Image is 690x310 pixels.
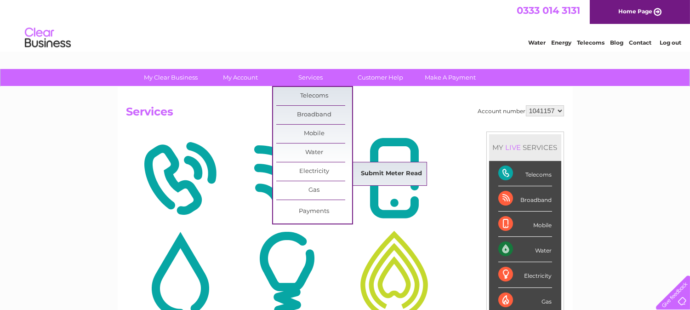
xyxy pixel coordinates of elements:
a: Gas [276,181,352,200]
img: Telecoms [129,134,231,223]
div: Mobile [498,212,552,237]
div: Broadband [498,186,552,212]
a: Payments [276,202,352,221]
a: Broadband [276,106,352,124]
a: Submit Meter Read [354,165,429,183]
div: Water [498,237,552,262]
a: Mobile [276,125,352,143]
a: My Account [203,69,279,86]
a: Electricity [276,162,352,181]
a: Telecoms [276,87,352,105]
a: Telecoms [577,39,604,46]
a: Make A Payment [412,69,488,86]
div: LIVE [504,143,523,152]
a: Water [276,144,352,162]
div: Telecoms [498,161,552,186]
div: Electricity [498,262,552,287]
h2: Services [126,105,564,123]
img: logo.png [24,24,71,52]
a: My Clear Business [133,69,209,86]
a: Contact [629,39,651,46]
a: Services [273,69,348,86]
div: MY SERVICES [489,134,561,161]
a: Blog [610,39,623,46]
div: Clear Business is a trading name of Verastar Limited (registered in [GEOGRAPHIC_DATA] No. 3667643... [2,5,437,45]
a: Water [528,39,546,46]
a: Customer Help [342,69,418,86]
a: Log out [660,39,681,46]
img: Broadband [236,134,338,223]
img: Mobile [343,134,445,223]
div: Account number [478,105,564,116]
a: Energy [551,39,571,46]
a: 0333 014 3131 [517,5,580,16]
